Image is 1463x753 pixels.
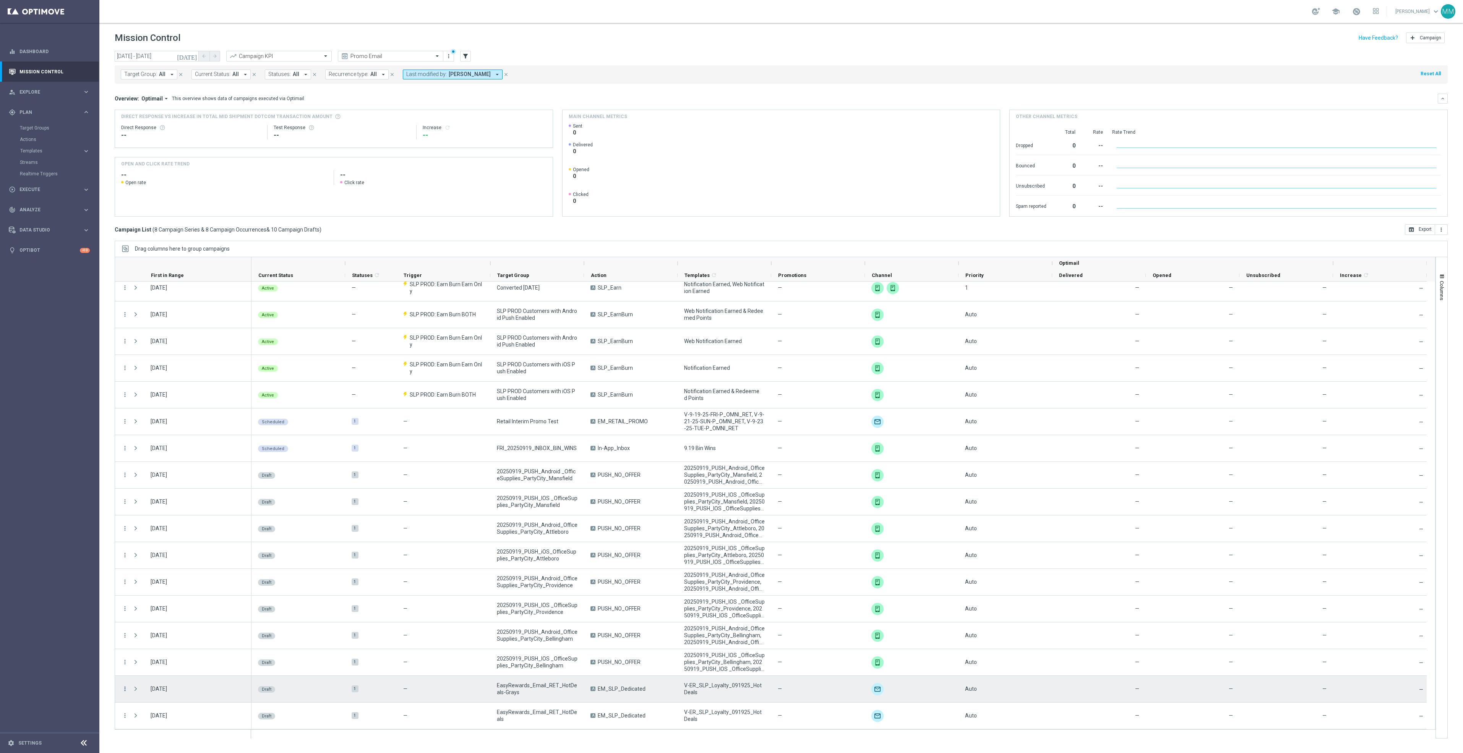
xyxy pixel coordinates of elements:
img: Optimail [871,710,884,722]
button: add Campaign [1406,32,1445,43]
img: OptiMobile Push [871,496,884,508]
i: more_vert [122,552,128,559]
span: PUSH_NO_OFFER [598,525,641,532]
button: arrow_forward [209,51,220,62]
div: Test Response [274,125,410,131]
div: Press SPACE to select this row. [115,676,251,703]
input: Select date range [115,51,199,62]
span: Click rate [344,180,364,186]
div: Templates keyboard_arrow_right [20,148,90,154]
i: more_vert [122,338,128,345]
div: Press SPACE to select this row. [115,569,251,596]
i: preview [341,52,349,60]
span: A [590,419,595,424]
i: open_in_browser [1408,227,1414,233]
i: [DATE] [177,53,198,60]
div: Execute [9,186,83,193]
i: close [251,72,257,77]
span: SLP_Earn [598,284,621,291]
div: Press SPACE to select this row. [251,462,1427,489]
div: Press SPACE to select this row. [115,408,251,435]
ng-select: Promo Email [338,51,443,62]
img: OptiMobile Push [871,603,884,615]
span: All [232,71,239,78]
div: Streams [20,157,99,168]
div: Press SPACE to select this row. [251,569,1427,596]
span: PUSH_NO_OFFER [598,498,641,505]
i: more_vert [122,632,128,639]
button: lightbulb Optibot +10 [8,247,90,253]
img: OptiMobile Push [871,389,884,401]
i: person_search [9,89,16,96]
div: gps_fixed Plan keyboard_arrow_right [8,109,90,115]
button: more_vert [122,471,128,478]
span: 0 [573,148,593,155]
h2: -- [340,170,547,180]
span: EM_RETAIL_PROMO [598,418,648,425]
div: Press SPACE to select this row. [251,489,1427,515]
div: Data Studio [9,227,83,233]
button: more_vert [122,712,128,719]
img: Web Push Notifications [871,469,884,481]
i: keyboard_arrow_right [83,147,90,155]
i: arrow_drop_down [163,95,170,102]
span: Opened [573,167,589,173]
div: Press SPACE to select this row. [251,649,1427,676]
div: Plan [9,109,83,116]
button: [DATE] [176,51,199,62]
div: Templates [20,149,83,153]
span: SLP_EarnBurn [598,364,633,371]
div: Press SPACE to select this row. [251,676,1427,703]
div: Direct Response [121,125,261,131]
span: [PERSON_NAME] [449,71,491,78]
div: Press SPACE to select this row. [115,515,251,542]
i: arrow_drop_down [302,71,309,78]
span: PUSH_NO_OFFER [598,605,641,612]
div: Press SPACE to select this row. [115,703,251,729]
div: Rate [1085,129,1103,135]
span: Target Group: [124,71,157,78]
i: keyboard_arrow_right [83,227,90,234]
div: Press SPACE to select this row. [115,542,251,569]
div: Press SPACE to select this row. [251,355,1427,382]
div: Press SPACE to select this row. [251,622,1427,649]
span: Explore [19,90,83,94]
span: Calculate column [710,271,717,279]
div: Press SPACE to select this row. [251,301,1427,328]
i: more_vert [446,53,452,59]
i: more_vert [122,364,128,371]
button: Data Studio keyboard_arrow_right [8,227,90,233]
span: Templates [20,149,75,153]
span: A [590,285,595,290]
a: Realtime Triggers [20,171,79,177]
i: close [389,72,395,77]
span: keyboard_arrow_down [1432,7,1440,16]
a: Actions [20,136,79,143]
button: Mission Control [8,69,90,75]
div: 0 [1056,139,1075,151]
button: refresh [444,125,451,131]
div: Press SPACE to select this row. [115,328,251,355]
div: -- [274,131,410,140]
a: Settings [18,741,42,745]
span: PUSH_NO_OFFER [598,552,641,559]
span: A [590,392,595,397]
a: [PERSON_NAME]keyboard_arrow_down [1395,6,1441,17]
button: close [389,70,396,79]
button: more_vert [445,52,453,61]
span: ( [152,226,154,233]
span: All [293,71,299,78]
img: Web Push Notifications [871,576,884,588]
div: Press SPACE to select this row. [115,622,251,649]
button: more_vert [122,605,128,612]
div: 0 [1056,179,1075,191]
div: 0 [1056,199,1075,212]
i: more_vert [122,391,128,398]
img: Optimail [871,683,884,695]
div: -- [121,131,261,140]
i: more_vert [122,445,128,452]
img: Web Push Notifications [887,282,899,294]
a: Mission Control [19,62,90,82]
